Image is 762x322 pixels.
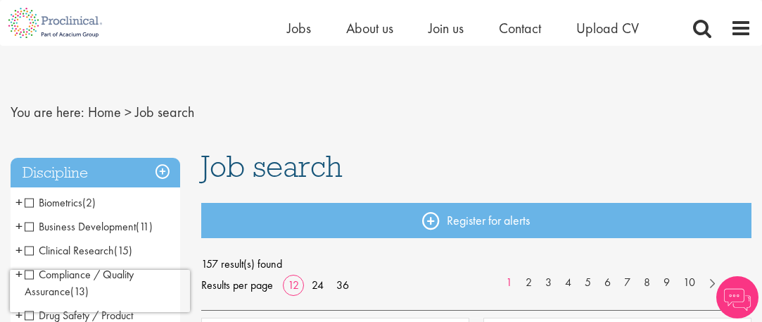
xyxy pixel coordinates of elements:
[201,275,273,296] span: Results per page
[25,195,96,210] span: Biometrics
[499,19,541,37] a: Contact
[135,103,194,121] span: Job search
[721,275,751,291] a: Last
[136,219,153,234] span: (11)
[11,103,84,121] span: You are here:
[25,243,114,258] span: Clinical Research
[331,278,354,292] a: 36
[82,195,96,210] span: (2)
[558,275,578,291] a: 4
[25,243,132,258] span: Clinical Research
[637,275,657,291] a: 8
[10,270,190,312] iframe: reCAPTCHA
[15,216,23,237] span: +
[15,264,23,285] span: +
[428,19,464,37] a: Join us
[499,275,519,291] a: 1
[676,275,702,291] a: 10
[15,192,23,213] span: +
[25,195,82,210] span: Biometrics
[25,267,134,299] span: Compliance / Quality Assurance
[201,254,751,275] span: 157 result(s) found
[201,147,343,185] span: Job search
[538,275,559,291] a: 3
[617,275,637,291] a: 7
[287,19,311,37] a: Jobs
[25,219,136,234] span: Business Development
[576,19,639,37] a: Upload CV
[307,278,329,292] a: 24
[597,275,618,291] a: 6
[125,103,132,121] span: >
[519,275,539,291] a: 2
[88,103,121,121] a: breadcrumb link
[114,243,132,258] span: (15)
[201,203,751,238] a: Register for alerts
[578,275,598,291] a: 5
[11,158,180,188] h3: Discipline
[15,240,23,261] span: +
[25,219,153,234] span: Business Development
[283,278,304,292] a: 12
[656,275,677,291] a: 9
[716,276,758,318] img: Chatbot
[346,19,393,37] a: About us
